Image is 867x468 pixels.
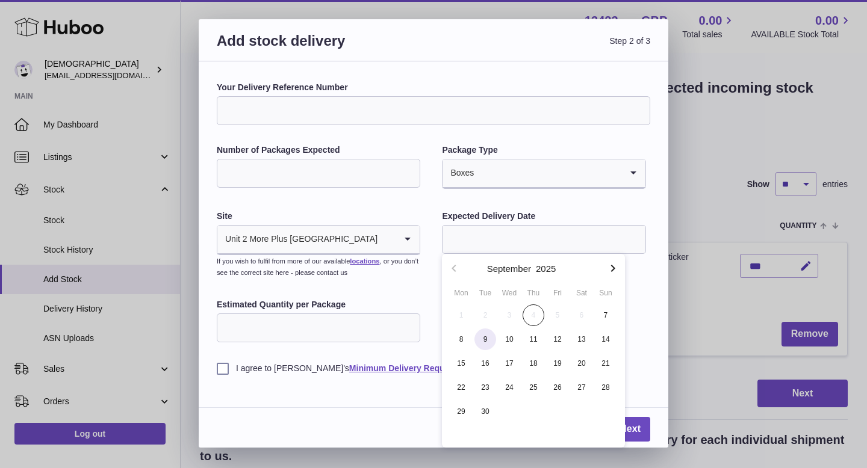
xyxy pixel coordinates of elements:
label: Package Type [442,144,645,156]
span: 26 [547,377,568,398]
button: 15 [449,351,473,375]
button: 4 [521,303,545,327]
label: Estimated Quantity per Package [217,299,420,310]
span: 5 [547,304,568,326]
button: 17 [497,351,521,375]
button: 13 [570,327,594,351]
input: Search for option [378,226,396,253]
span: 12 [547,328,568,350]
button: 21 [594,351,618,375]
span: 18 [523,353,544,374]
button: 2025 [536,264,556,273]
span: 9 [474,328,496,350]
span: 25 [523,377,544,398]
span: 8 [450,328,472,350]
span: 14 [595,328,617,350]
div: Search for option [217,226,420,254]
button: 3 [497,303,521,327]
button: 20 [570,351,594,375]
span: 6 [571,304,592,326]
h3: Add stock delivery [217,31,433,64]
span: 4 [523,304,544,326]
span: 1 [450,304,472,326]
label: Site [217,211,420,222]
button: 27 [570,375,594,399]
a: Next [610,417,650,442]
span: 23 [474,377,496,398]
button: 18 [521,351,545,375]
div: Fri [545,288,570,298]
span: 22 [450,377,472,398]
button: 24 [497,375,521,399]
div: Tue [473,288,497,298]
button: 19 [545,351,570,375]
button: 29 [449,399,473,423]
span: 27 [571,377,592,398]
span: 2 [474,304,496,326]
span: 16 [474,353,496,374]
button: 30 [473,399,497,423]
span: Step 2 of 3 [433,31,650,64]
button: 5 [545,303,570,327]
span: Unit 2 More Plus [GEOGRAPHIC_DATA] [217,226,378,253]
button: 16 [473,351,497,375]
button: 12 [545,327,570,351]
span: 3 [499,304,520,326]
a: locations [350,257,379,265]
a: Minimum Delivery Requirements [349,363,480,373]
span: 21 [595,353,617,374]
div: Search for option [443,159,645,188]
span: 28 [595,377,617,398]
input: Search for option [474,159,621,187]
label: Number of Packages Expected [217,144,420,156]
div: Sun [594,288,618,298]
button: 23 [473,375,497,399]
button: 22 [449,375,473,399]
button: 1 [449,303,473,327]
button: 25 [521,375,545,399]
button: 14 [594,327,618,351]
button: 9 [473,327,497,351]
span: 29 [450,401,472,422]
div: Thu [521,288,545,298]
span: 11 [523,328,544,350]
button: 2 [473,303,497,327]
span: 15 [450,353,472,374]
span: 30 [474,401,496,422]
button: 6 [570,303,594,327]
span: 24 [499,377,520,398]
span: 13 [571,328,592,350]
span: Boxes [443,159,474,187]
div: Sat [570,288,594,298]
button: 8 [449,327,473,351]
button: 28 [594,375,618,399]
small: If you wish to fulfil from more of our available , or you don’t see the correct site here - pleas... [217,257,418,276]
button: 7 [594,303,618,327]
button: 10 [497,327,521,351]
div: Wed [497,288,521,298]
button: 26 [545,375,570,399]
span: 17 [499,353,520,374]
button: 11 [521,327,545,351]
label: I agree to [PERSON_NAME]'s [217,363,650,374]
span: 19 [547,353,568,374]
span: 20 [571,353,592,374]
span: 7 [595,304,617,326]
label: Your Delivery Reference Number [217,82,650,93]
div: Mon [449,288,473,298]
label: Expected Delivery Date [442,211,645,222]
button: September [487,264,531,273]
span: 10 [499,328,520,350]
